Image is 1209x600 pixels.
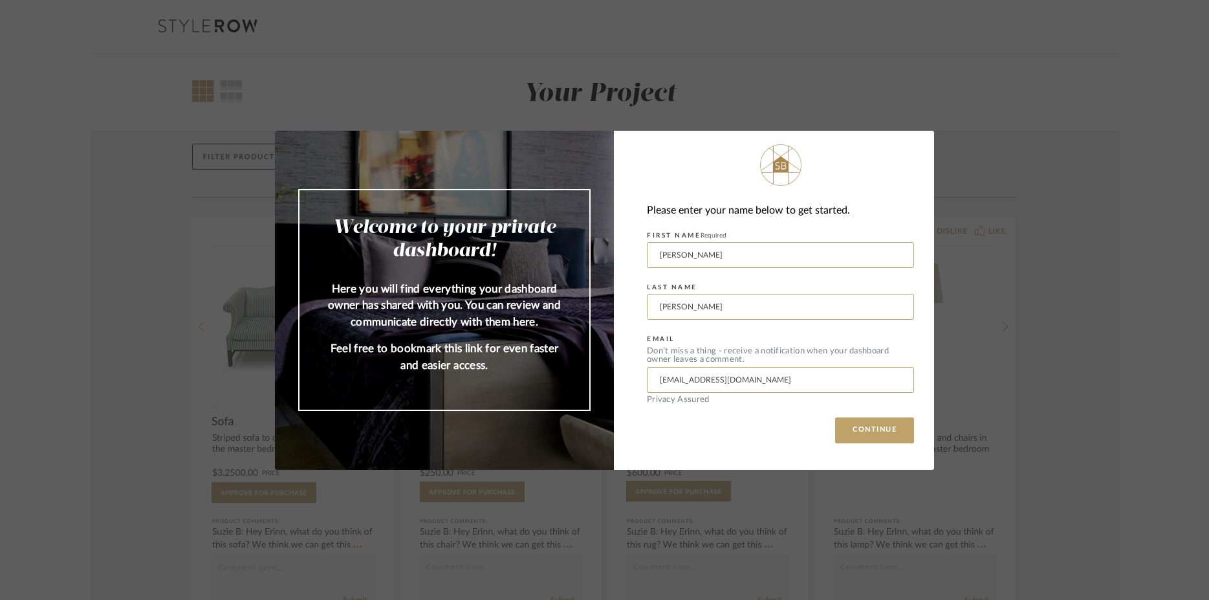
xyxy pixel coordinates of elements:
[647,395,914,404] div: Privacy Assured
[647,335,675,343] label: EMAIL
[325,281,563,331] p: Here you will find everything your dashboard owner has shared with you. You can review and commun...
[325,216,563,263] h2: Welcome to your private dashboard!
[647,347,914,364] div: Don’t miss a thing - receive a notification when your dashboard owner leaves a comment.
[647,283,697,291] label: LAST NAME
[325,340,563,373] p: Feel free to bookmark this link for even faster and easier access.
[701,232,726,239] span: Required
[647,242,914,268] input: Enter First Name
[647,367,914,393] input: Enter Email
[835,417,914,443] button: CONTINUE
[647,232,726,239] label: FIRST NAME
[647,294,914,320] input: Enter Last Name
[647,202,914,219] div: Please enter your name below to get started.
